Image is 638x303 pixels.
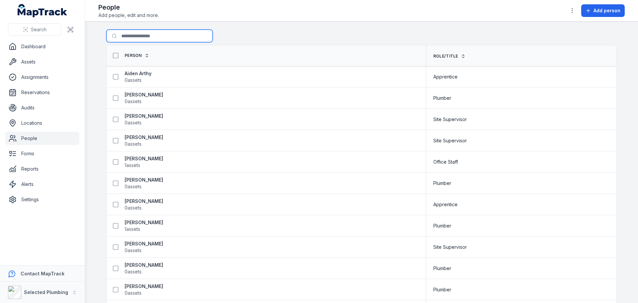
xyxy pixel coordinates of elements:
[125,134,163,141] strong: [PERSON_NAME]
[24,289,68,295] strong: Selected Plumbing
[125,141,142,147] span: 0 assets
[433,54,458,59] span: Role/Title
[433,137,467,144] span: Site Supervisor
[125,283,163,296] a: [PERSON_NAME]0assets
[593,7,620,14] span: Add person
[125,155,163,162] strong: [PERSON_NAME]
[21,271,64,276] strong: Contact MapTrack
[98,12,159,19] span: Add people, edit and more.
[125,91,163,98] strong: [PERSON_NAME]
[125,70,152,77] strong: Aiden Arthy
[433,159,459,165] span: Office Staff.
[5,147,79,160] a: Forms
[125,162,140,169] span: 1 assets
[31,26,47,33] span: Search
[125,134,163,147] a: [PERSON_NAME]0assets
[5,101,79,114] a: Audits
[433,223,451,229] span: Plumber
[5,116,79,130] a: Locations
[433,54,466,59] a: Role/Title
[8,23,61,36] button: Search
[125,177,163,190] a: [PERSON_NAME]0assets
[5,40,79,53] a: Dashboard
[125,268,142,275] span: 0 assets
[125,91,163,105] a: [PERSON_NAME]0assets
[125,177,163,183] strong: [PERSON_NAME]
[125,119,142,126] span: 0 assets
[125,198,163,211] a: [PERSON_NAME]0assets
[18,4,67,17] a: MapTrack
[433,180,451,187] span: Plumber
[125,283,163,290] strong: [PERSON_NAME]
[125,205,142,211] span: 0 assets
[125,77,142,83] span: 0 assets
[433,265,451,272] span: Plumber
[125,240,163,247] strong: [PERSON_NAME]
[125,219,163,226] strong: [PERSON_NAME]
[125,113,163,119] strong: [PERSON_NAME]
[5,132,79,145] a: People
[125,70,152,83] a: Aiden Arthy0assets
[433,286,451,293] span: Plumber
[125,155,163,169] a: [PERSON_NAME]1assets
[125,183,142,190] span: 0 assets
[125,53,142,58] span: Person
[433,116,467,123] span: Site Supervisor
[5,162,79,176] a: Reports
[433,201,458,208] span: Apprentice
[581,4,625,17] button: Add person
[5,71,79,84] a: Assignments
[125,98,142,105] span: 0 assets
[125,240,163,254] a: [PERSON_NAME]0assets
[98,3,159,12] h2: People
[5,55,79,69] a: Assets
[125,113,163,126] a: [PERSON_NAME]0assets
[125,198,163,205] strong: [PERSON_NAME]
[125,219,163,232] a: [PERSON_NAME]1assets
[125,53,149,58] a: Person
[5,178,79,191] a: Alerts
[433,244,467,250] span: Site Supervisor
[125,262,163,275] a: [PERSON_NAME]0assets
[125,262,163,268] strong: [PERSON_NAME]
[5,193,79,206] a: Settings
[433,74,458,80] span: Apprentice
[433,95,451,101] span: Plumber
[125,247,142,254] span: 0 assets
[125,290,142,296] span: 0 assets
[5,86,79,99] a: Reservations
[125,226,140,232] span: 1 assets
